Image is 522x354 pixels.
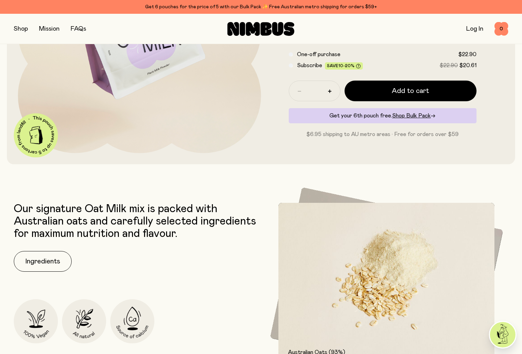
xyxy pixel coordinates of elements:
[289,130,477,138] p: $6.95 shipping to AU metro areas · Free for orders over $59
[466,26,483,32] a: Log In
[392,113,436,118] a: Shop Bulk Pack→
[14,251,72,272] button: Ingredients
[392,113,431,118] span: Shop Bulk Pack
[14,3,508,11] div: Get 6 pouches for the price of 5 with our Bulk Pack ✨ Free Australian metro shipping for orders $59+
[345,81,477,101] button: Add to cart
[297,63,322,68] span: Subscribe
[494,22,508,36] button: 0
[490,322,515,347] img: agent
[440,63,458,68] span: $22.90
[14,203,258,240] p: Our signature Oat Milk mix is packed with Australian oats and carefully selected ingredients for ...
[327,64,361,69] span: Save
[289,108,477,123] div: Get your 6th pouch free.
[392,86,429,96] span: Add to cart
[39,26,60,32] a: Mission
[338,64,355,68] span: 10-20%
[297,52,340,57] span: One-off purchase
[458,52,477,57] span: $22.90
[459,63,477,68] span: $20.61
[71,26,86,32] a: FAQs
